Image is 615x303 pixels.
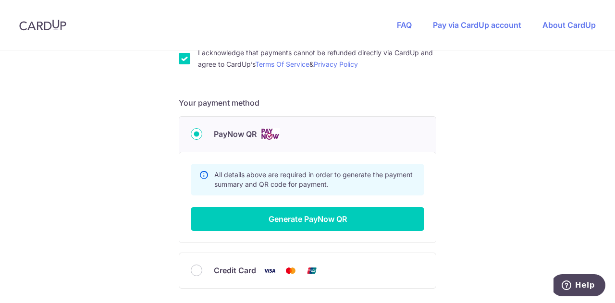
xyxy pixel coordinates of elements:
img: Mastercard [281,265,300,277]
a: FAQ [397,20,412,30]
iframe: Opens a widget where you can find more information [553,274,605,298]
a: Terms Of Service [255,60,309,68]
span: All details above are required in order to generate the payment summary and QR code for payment. [214,170,413,188]
img: Visa [260,265,279,277]
div: PayNow QR Cards logo [191,128,424,140]
img: Union Pay [302,265,321,277]
h5: Your payment method [179,97,436,109]
span: PayNow QR [214,128,257,140]
div: Credit Card Visa Mastercard Union Pay [191,265,424,277]
a: Pay via CardUp account [433,20,521,30]
label: I acknowledge that payments cannot be refunded directly via CardUp and agree to CardUp’s & [198,47,436,70]
img: Cards logo [260,128,280,140]
img: CardUp [19,19,66,31]
a: Privacy Policy [314,60,358,68]
span: Credit Card [214,265,256,276]
a: About CardUp [542,20,596,30]
button: Generate PayNow QR [191,207,424,231]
